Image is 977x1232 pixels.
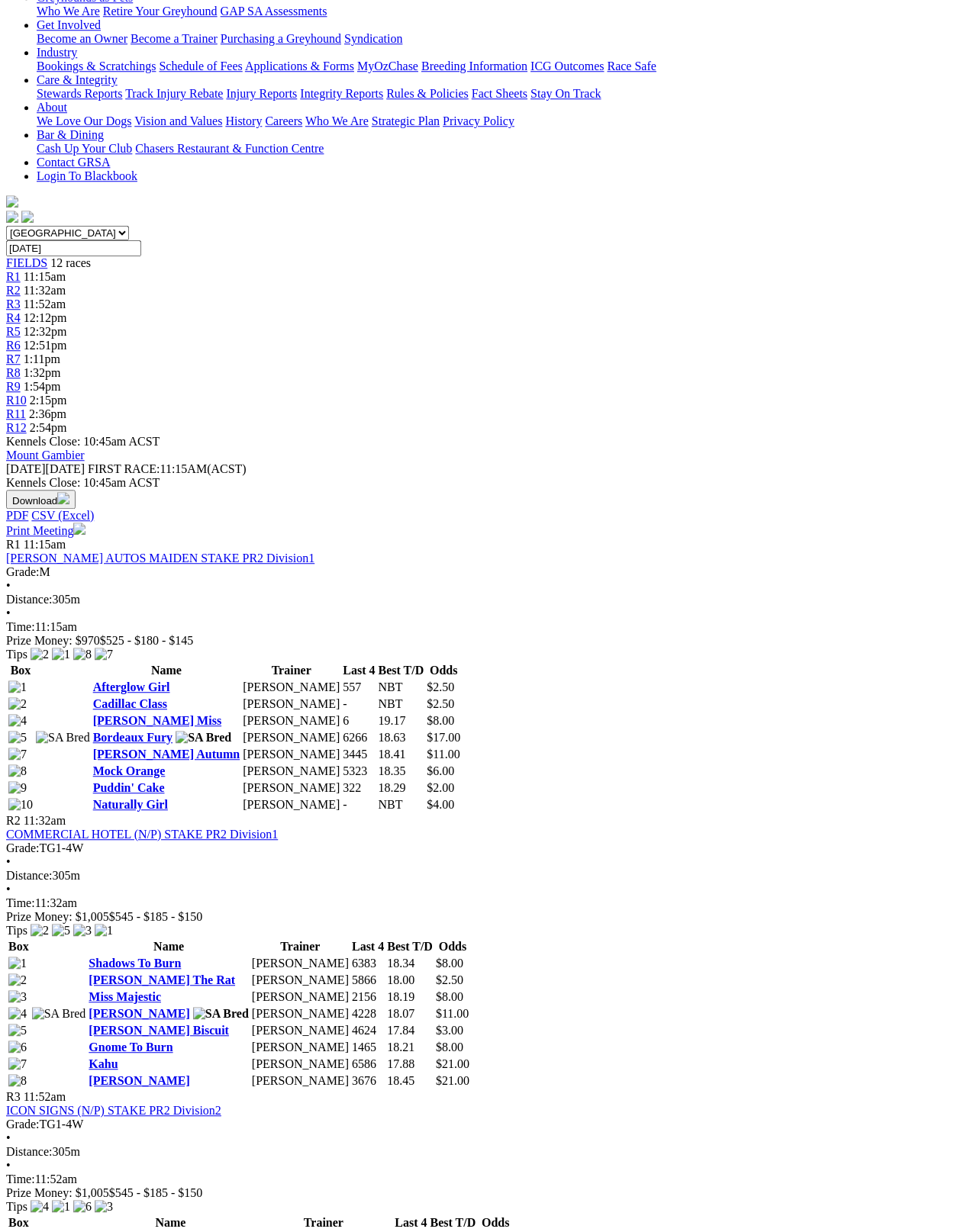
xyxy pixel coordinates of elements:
[37,60,156,72] a: Bookings & Scratchings
[73,1200,92,1214] img: 6
[378,713,425,729] td: 19.17
[351,956,385,971] td: 6383
[6,1159,11,1172] span: •
[37,156,110,169] a: Contact GRSA
[6,841,971,855] div: TG1-4W
[32,1007,86,1021] img: SA Bred
[24,270,66,283] span: 11:15am
[24,380,61,393] span: 1:54pm
[225,114,262,127] a: History
[89,1057,118,1070] a: Kahu
[6,896,971,910] div: 11:32am
[6,565,40,578] span: Grade:
[95,648,113,661] img: 7
[93,781,165,794] a: Puddin' Cake
[386,1006,434,1021] td: 18.07
[6,298,21,310] a: R3
[24,538,66,551] span: 11:15am
[6,524,85,537] a: Print Meeting
[378,764,425,779] td: 18.35
[37,142,132,155] a: Cash Up Your Club
[93,764,166,777] a: Mock Orange
[37,18,101,31] a: Get Involved
[436,973,463,986] span: $2.50
[342,764,376,779] td: 5323
[357,60,418,72] a: MyOzChase
[6,407,26,420] a: R11
[8,764,27,778] img: 8
[6,538,21,551] span: R1
[242,764,340,779] td: [PERSON_NAME]
[472,87,527,100] a: Fact Sheets
[37,169,137,182] a: Login To Blackbook
[6,195,18,207] img: logo-grsa-white.png
[92,663,240,678] th: Name
[251,1040,350,1055] td: [PERSON_NAME]
[6,366,21,379] a: R8
[427,781,454,794] span: $2.00
[6,339,21,352] span: R6
[52,1200,70,1214] img: 1
[436,1074,469,1087] span: $21.00
[6,579,11,592] span: •
[24,325,67,338] span: 12:32pm
[6,620,35,633] span: Time:
[89,973,235,986] a: [PERSON_NAME] The Rat
[37,5,100,18] a: Who We Are
[221,32,341,45] a: Purchasing a Greyhound
[351,1006,385,1021] td: 4228
[24,352,60,365] span: 1:11pm
[37,101,67,114] a: About
[436,1024,463,1037] span: $3.00
[6,1172,971,1186] div: 11:52am
[436,1041,463,1053] span: $8.00
[8,1057,27,1071] img: 7
[342,747,376,762] td: 3445
[251,1073,350,1089] td: [PERSON_NAME]
[88,462,160,475] span: FIRST RACE:
[221,5,327,18] a: GAP SA Assessments
[93,714,221,727] a: [PERSON_NAME] Miss
[6,1131,11,1144] span: •
[378,780,425,796] td: 18.29
[6,509,971,523] div: Download
[57,492,69,504] img: download.svg
[125,87,223,100] a: Track Injury Rebate
[427,798,454,811] span: $4.00
[6,421,27,434] a: R12
[251,939,350,954] th: Trainer
[436,990,463,1003] span: $8.00
[342,713,376,729] td: 6
[37,114,131,127] a: We Love Our Dogs
[6,462,46,475] span: [DATE]
[6,256,47,269] a: FIELDS
[386,87,469,100] a: Rules & Policies
[24,366,61,379] span: 1:32pm
[386,989,434,1005] td: 18.19
[342,663,376,678] th: Last 4
[73,924,92,938] img: 3
[429,1215,476,1230] th: Best T/D
[351,1040,385,1055] td: 1465
[6,841,40,854] span: Grade:
[52,648,70,661] img: 1
[8,973,27,987] img: 2
[31,924,49,938] img: 2
[31,1200,49,1214] img: 4
[8,957,27,970] img: 1
[6,565,971,579] div: M
[245,60,354,72] a: Applications & Forms
[89,990,161,1003] a: Miss Majestic
[351,989,385,1005] td: 2156
[421,60,527,72] a: Breeding Information
[6,634,971,648] div: Prize Money: $970
[176,731,231,745] img: SA Bred
[109,910,203,923] span: $545 - $185 - $150
[6,476,971,490] div: Kennels Close: 10:45am ACST
[30,394,67,407] span: 2:15pm
[73,648,92,661] img: 8
[88,939,250,954] th: Name
[21,211,34,223] img: twitter.svg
